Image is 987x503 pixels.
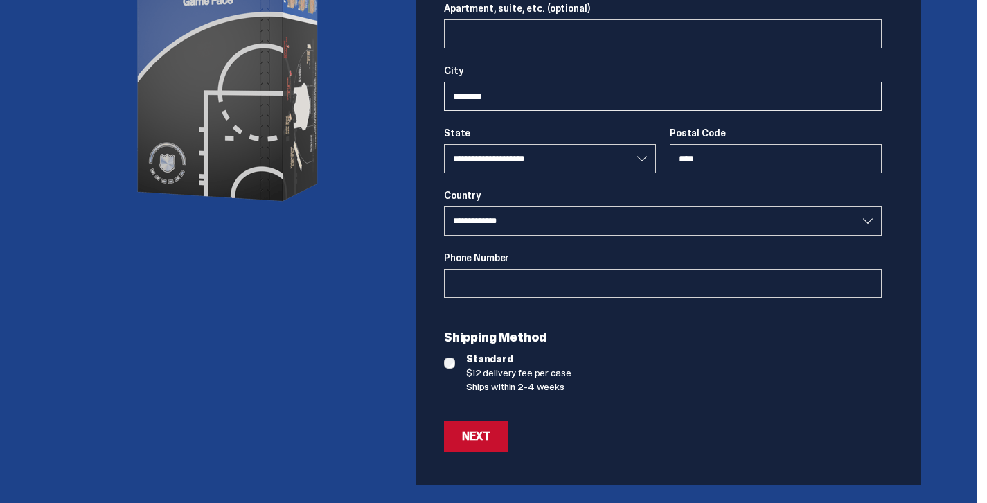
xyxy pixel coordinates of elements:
[444,190,882,201] label: Country
[670,127,882,139] label: Postal Code
[444,252,882,263] label: Phone Number
[466,380,882,394] span: Ships within 2-4 weeks
[444,331,882,344] p: Shipping Method
[466,366,882,380] span: $12 delivery fee per case
[444,65,882,76] label: City
[444,3,882,14] label: Apartment, suite, etc. (optional)
[462,431,490,442] div: Next
[444,421,508,452] button: Next
[466,352,882,366] span: Standard
[444,127,656,139] label: State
